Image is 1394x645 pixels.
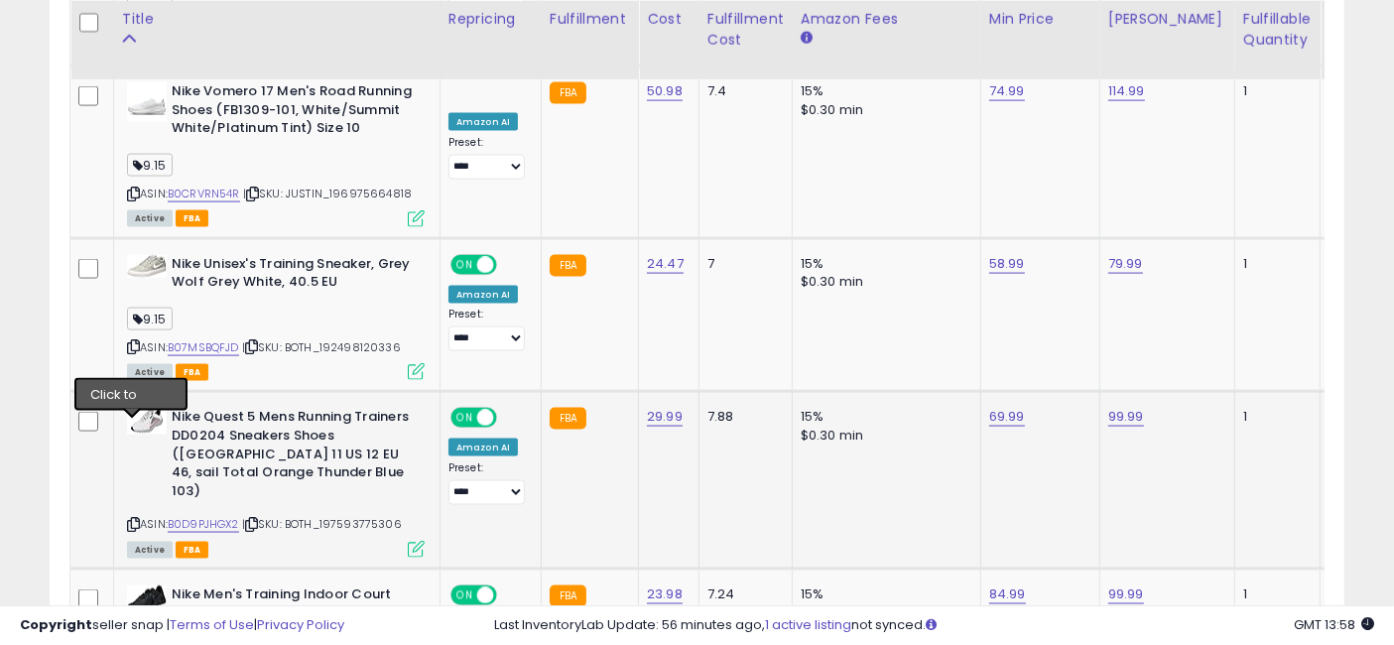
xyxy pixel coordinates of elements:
[647,81,683,101] a: 50.98
[127,542,173,559] span: All listings currently available for purchase on Amazon
[1294,615,1374,634] span: 2025-09-16 13:58 GMT
[494,410,526,427] span: OFF
[550,9,630,30] div: Fulfillment
[127,585,167,612] img: 31CWRpDHOJL._SL40_.jpg
[20,616,344,635] div: seller snap | |
[168,516,239,533] a: B0D9PJHGX2
[989,407,1025,427] a: 69.99
[1108,81,1145,101] a: 114.99
[647,254,684,274] a: 24.47
[550,82,586,104] small: FBA
[801,273,965,291] div: $0.30 min
[707,255,777,273] div: 7
[127,82,425,224] div: ASIN:
[127,255,425,379] div: ASIN:
[494,616,1374,635] div: Last InventoryLab Update: 56 minutes ago, not synced.
[989,9,1091,30] div: Min Price
[448,136,526,180] div: Preset:
[448,286,518,304] div: Amazon AI
[550,408,586,430] small: FBA
[176,210,209,227] span: FBA
[122,9,432,30] div: Title
[647,407,683,427] a: 29.99
[448,113,518,131] div: Amazon AI
[707,408,777,426] div: 7.88
[494,256,526,273] span: OFF
[801,585,965,603] div: 15%
[707,9,784,51] div: Fulfillment Cost
[168,186,240,202] a: B0CRVRN54R
[989,254,1025,274] a: 58.99
[20,615,92,634] strong: Copyright
[172,82,413,143] b: Nike Vomero 17 Men's Road Running Shoes (FB1309-101, White/Summit White/Platinum Tint) Size 10
[127,82,167,122] img: 3118DzDaibL._SL40_.jpg
[452,410,477,427] span: ON
[801,82,965,100] div: 15%
[172,585,413,627] b: Nike Men's Training Indoor Court Shoe, Black Anthracite, 10 US
[172,408,413,505] b: Nike Quest 5 Mens Running Trainers DD0204 Sneakers Shoes ([GEOGRAPHIC_DATA] 11 US 12 EU 46, sail ...
[243,186,412,201] span: | SKU: JUSTIN_196975664818
[242,339,401,355] span: | SKU: BOTH_192498120336
[127,308,173,330] span: 9.15
[172,255,413,297] b: Nike Unisex's Training Sneaker, Grey Wolf Grey White, 40.5 EU
[1108,584,1144,604] a: 99.99
[550,255,586,277] small: FBA
[257,615,344,634] a: Privacy Policy
[801,101,965,119] div: $0.30 min
[801,408,965,426] div: 15%
[801,9,972,30] div: Amazon Fees
[168,339,239,356] a: B07MSBQFJD
[1108,254,1143,274] a: 79.99
[1243,82,1305,100] div: 1
[448,461,526,505] div: Preset:
[127,154,173,177] span: 9.15
[765,615,851,634] a: 1 active listing
[127,408,425,555] div: ASIN:
[452,256,477,273] span: ON
[801,255,965,273] div: 15%
[176,542,209,559] span: FBA
[448,308,526,351] div: Preset:
[707,585,777,603] div: 7.24
[127,255,167,278] img: 41cIGoHaZrL._SL40_.jpg
[448,439,518,456] div: Amazon AI
[127,408,167,435] img: 31Tai-4J+mL._SL40_.jpg
[242,516,402,532] span: | SKU: BOTH_197593775306
[1243,255,1305,273] div: 1
[170,615,254,634] a: Terms of Use
[127,364,173,381] span: All listings currently available for purchase on Amazon
[989,584,1026,604] a: 84.99
[550,585,586,607] small: FBA
[1243,9,1312,51] div: Fulfillable Quantity
[1243,408,1305,426] div: 1
[647,9,691,30] div: Cost
[707,82,777,100] div: 7.4
[1108,407,1144,427] a: 99.99
[989,81,1025,101] a: 74.99
[176,364,209,381] span: FBA
[1243,585,1305,603] div: 1
[801,30,813,48] small: Amazon Fees.
[647,584,683,604] a: 23.98
[1108,9,1226,30] div: [PERSON_NAME]
[448,9,533,30] div: Repricing
[127,210,173,227] span: All listings currently available for purchase on Amazon
[801,427,965,445] div: $0.30 min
